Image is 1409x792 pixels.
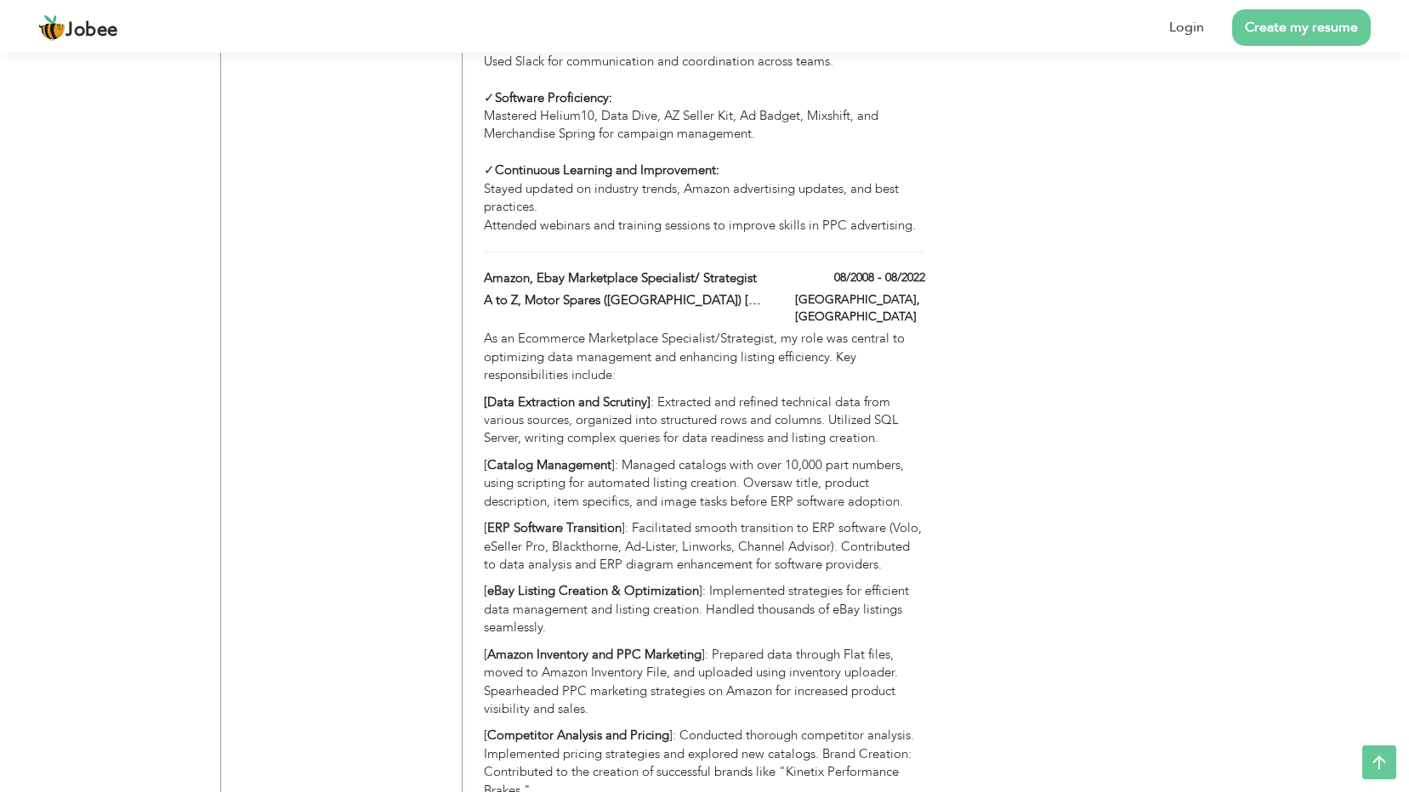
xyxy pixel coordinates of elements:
[65,21,118,40] span: Jobee
[38,14,65,42] img: jobee.io
[484,519,924,574] p: [ ]: Facilitated smooth transition to ERP software (Volo, eSeller Pro, Blackthorne, Ad-Lister, Li...
[484,291,770,309] label: A to Z, Motor Spares ([GEOGRAPHIC_DATA]) [GEOGRAPHIC_DATA]
[484,393,651,410] strong: [Data Extraction and Scrutiny]
[484,269,770,287] label: Amazon, Ebay Marketplace Specialist/ Strategist
[495,89,612,106] strong: Software Proficiency:
[487,582,699,599] strong: eBay Listing Creation & Optimization
[1232,9,1371,46] a: Create my resume
[38,14,118,42] a: Jobee
[495,161,719,178] strong: Continuous Learning and Improvement:
[487,727,669,744] strong: Competitor Analysis and Pricing
[484,393,924,448] p: : Extracted and refined technical data from various sources, organized into structured rows and c...
[1169,18,1204,37] a: Login
[487,519,622,536] strong: ERP Software Transition
[834,269,925,286] label: 08/2008 - 08/2022
[795,291,925,325] label: [GEOGRAPHIC_DATA], [GEOGRAPHIC_DATA]
[487,456,611,473] strong: Catalog Management
[484,582,924,636] p: [ ]: Implemented strategies for efficient data management and listing creation. Handled thousands...
[487,646,702,663] strong: Amazon Inventory and PPC Marketing
[484,456,924,511] p: [ ]: Managed catalogs with over 10,000 part numbers, using scripting for automated listing creati...
[484,330,924,384] p: As an Ecommerce Marketplace Specialist/Strategist, my role was central to optimizing data managem...
[484,646,924,719] p: [ ]: Prepared data through Flat files, moved to Amazon Inventory File, and uploaded using invento...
